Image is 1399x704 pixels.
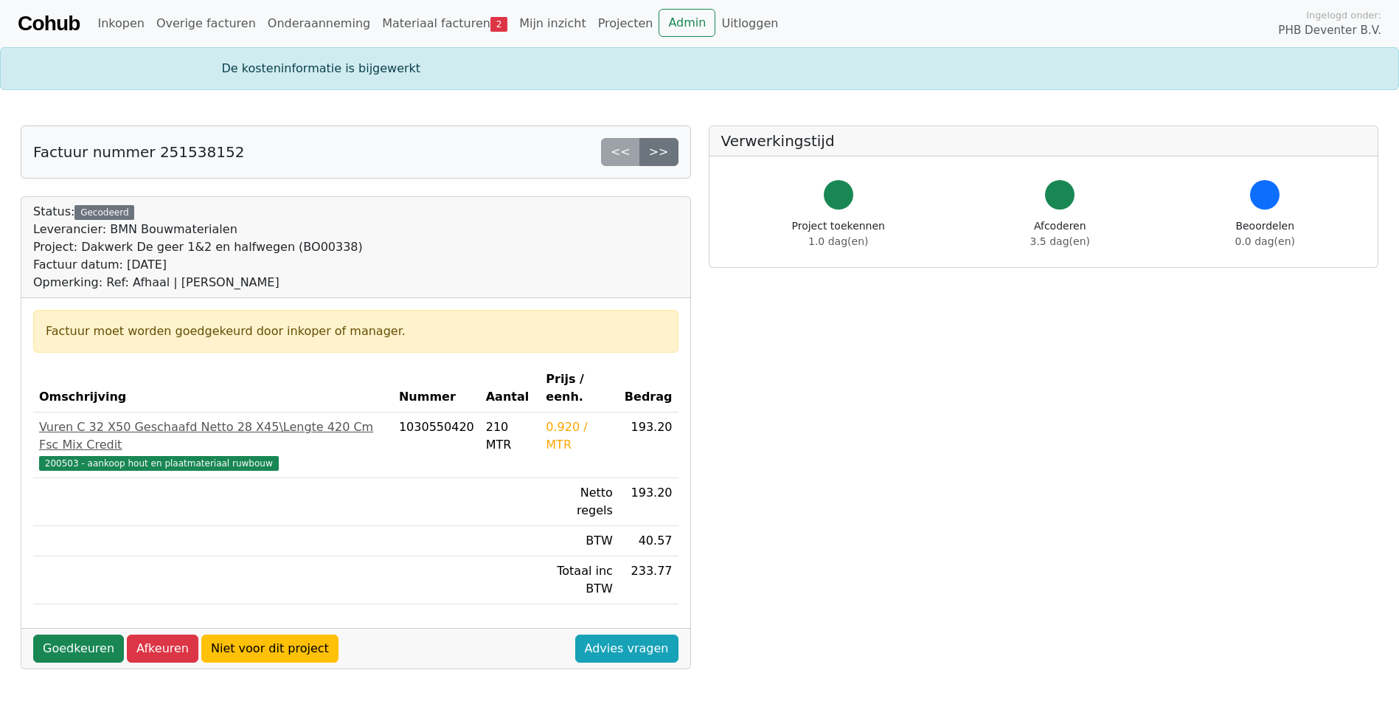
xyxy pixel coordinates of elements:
a: Onderaanneming [262,9,376,38]
h5: Factuur nummer 251538152 [33,143,244,161]
td: 233.77 [619,556,678,604]
div: Beoordelen [1235,218,1295,249]
span: 3.5 dag(en) [1030,235,1090,247]
h5: Verwerkingstijd [721,132,1367,150]
div: Afcoderen [1030,218,1090,249]
th: Nummer [393,365,480,413]
a: Advies vragen [575,635,678,663]
td: 40.57 [619,526,678,556]
a: Mijn inzicht [513,9,592,38]
span: 200503 - aankoop hout en plaatmateriaal ruwbouw [39,456,279,471]
a: Admin [659,9,715,37]
div: Project toekennen [792,218,885,249]
td: BTW [540,526,619,556]
td: 1030550420 [393,413,480,478]
div: 0.920 / MTR [546,418,613,454]
th: Prijs / eenh. [540,365,619,413]
th: Bedrag [619,365,678,413]
a: Goedkeuren [33,635,124,663]
a: Materiaal facturen2 [376,9,513,38]
div: Status: [33,203,363,291]
th: Omschrijving [33,365,393,413]
a: Afkeuren [127,635,198,663]
a: >> [639,138,678,166]
div: Opmerking: Ref: Afhaal | [PERSON_NAME] [33,274,363,291]
div: Vuren C 32 X50 Geschaafd Netto 28 X45\Lengte 420 Cm Fsc Mix Credit [39,418,387,454]
div: Leverancier: BMN Bouwmaterialen [33,221,363,238]
a: Inkopen [91,9,150,38]
a: Cohub [18,6,80,41]
td: 193.20 [619,413,678,478]
div: Project: Dakwerk De geer 1&2 en halfwegen (BO00338) [33,238,363,256]
div: 210 MTR [486,418,535,454]
span: PHB Deventer B.V. [1278,22,1381,39]
td: 193.20 [619,478,678,526]
a: Uitloggen [715,9,784,38]
div: Factuur moet worden goedgekeurd door inkoper of manager. [46,322,666,340]
div: Gecodeerd [74,205,134,220]
a: Vuren C 32 X50 Geschaafd Netto 28 X45\Lengte 420 Cm Fsc Mix Credit200503 - aankoop hout en plaatm... [39,418,387,472]
span: 1.0 dag(en) [808,235,868,247]
span: 2 [490,17,507,32]
span: Ingelogd onder: [1306,8,1381,22]
a: Niet voor dit project [201,635,339,663]
a: Overige facturen [150,9,262,38]
div: Factuur datum: [DATE] [33,256,363,274]
th: Aantal [480,365,541,413]
td: Netto regels [540,478,619,526]
td: Totaal inc BTW [540,556,619,604]
span: 0.0 dag(en) [1235,235,1295,247]
div: De kosteninformatie is bijgewerkt [213,60,1187,77]
a: Projecten [592,9,659,38]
